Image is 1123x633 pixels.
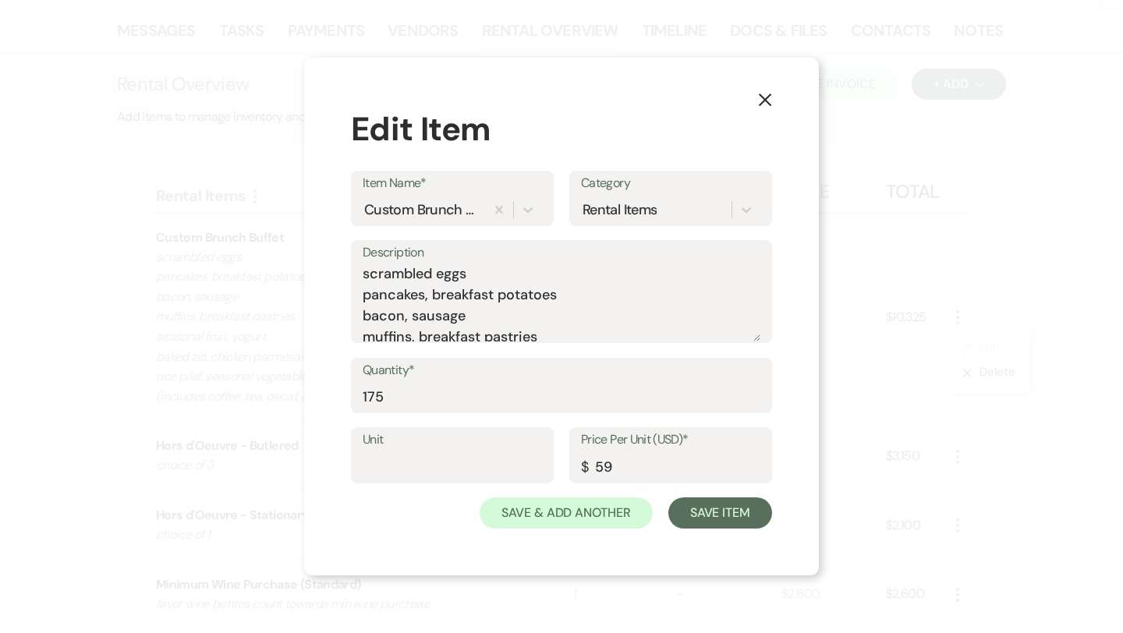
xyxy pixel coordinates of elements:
[363,263,760,341] textarea: scrambled eggs pancakes, breakfast potatoes bacon, sausage muffins, breakfast pastries seasonal f...
[364,199,480,220] div: Custom Brunch Buffet
[363,242,760,264] label: Description
[351,104,772,154] div: Edit Item
[581,457,588,478] div: $
[668,497,772,529] button: Save Item
[363,359,760,382] label: Quantity*
[363,172,542,195] label: Item Name*
[581,172,760,195] label: Category
[480,497,653,529] button: Save & Add Another
[581,429,760,451] label: Price Per Unit (USD)*
[363,429,542,451] label: Unit
[583,199,657,220] div: Rental Items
